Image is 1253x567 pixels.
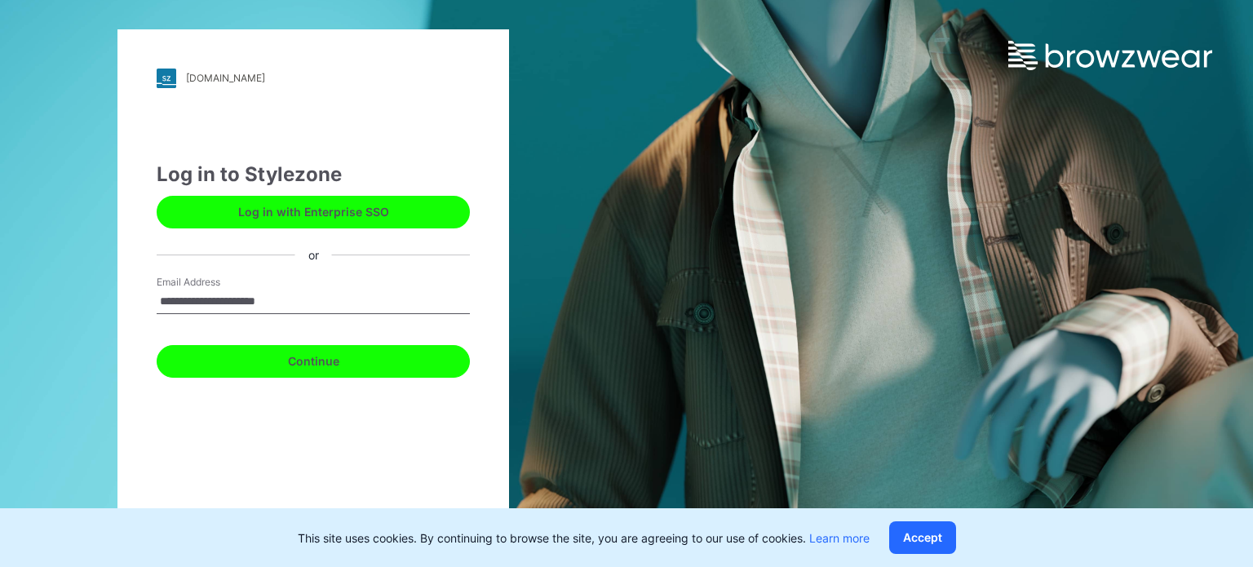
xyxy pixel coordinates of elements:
[157,69,470,88] a: [DOMAIN_NAME]
[809,531,870,545] a: Learn more
[157,345,470,378] button: Continue
[889,521,956,554] button: Accept
[298,529,870,547] p: This site uses cookies. By continuing to browse the site, you are agreeing to our use of cookies.
[157,160,470,189] div: Log in to Stylezone
[186,72,265,84] div: [DOMAIN_NAME]
[157,275,271,290] label: Email Address
[157,196,470,228] button: Log in with Enterprise SSO
[157,69,176,88] img: stylezone-logo.562084cfcfab977791bfbf7441f1a819.svg
[295,246,332,264] div: or
[1008,41,1212,70] img: browzwear-logo.e42bd6dac1945053ebaf764b6aa21510.svg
